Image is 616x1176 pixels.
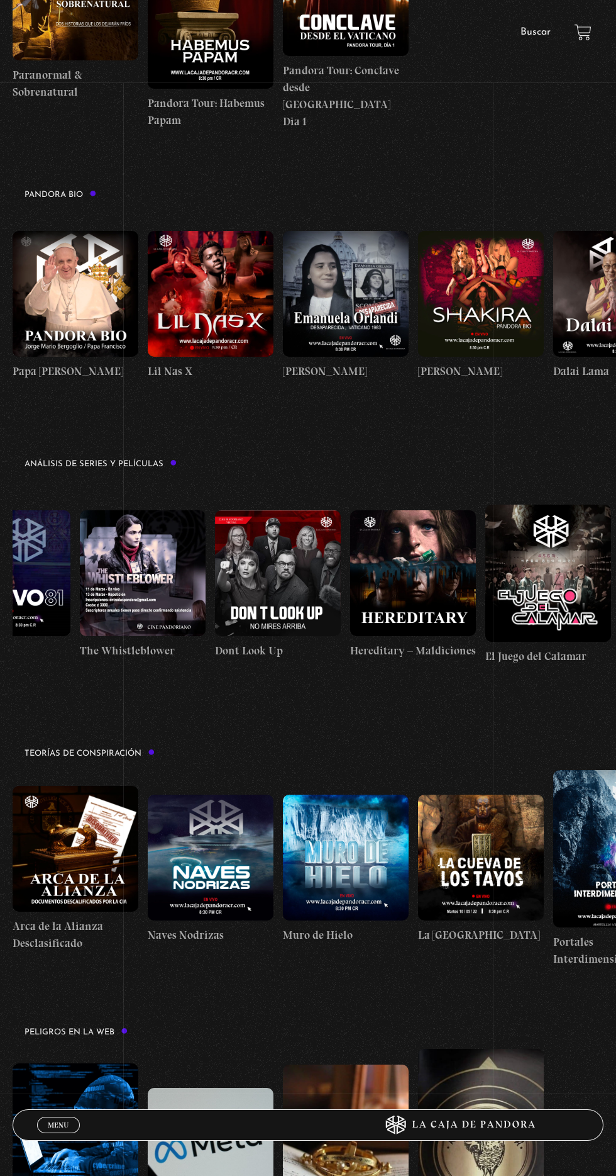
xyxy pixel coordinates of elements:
h4: Lil Nas X [148,363,273,380]
h4: Dont Look Up [215,642,341,659]
h4: Muro de Hielo [283,927,409,944]
h4: Pandora Tour: Habemus Papam [148,95,273,129]
h4: Paranormal & Sobrenatural [13,67,138,101]
h3: Análisis de series y películas [25,459,177,468]
a: Buscar [520,27,551,37]
h4: Arca de la Alianza Desclasificado [13,918,138,952]
a: Hereditary – Maldiciones [350,481,476,689]
a: Dont Look Up [215,481,341,689]
a: El Juego del Calamar [485,481,611,689]
h4: El Juego del Calamar [485,648,611,665]
h4: Papa [PERSON_NAME] [13,363,138,380]
span: Menu [48,1121,69,1129]
h4: The Whistleblower [80,642,206,659]
a: [PERSON_NAME] [283,211,409,400]
span: Cerrar [44,1132,74,1141]
a: Lil Nas X [148,211,273,400]
a: La [GEOGRAPHIC_DATA] [418,770,544,968]
h4: [PERSON_NAME] [418,363,544,380]
h4: Pandora Tour: Conclave desde [GEOGRAPHIC_DATA] Dia 1 [283,62,409,130]
h3: Teorías de Conspiración [25,749,155,758]
h4: Naves Nodrizas [148,927,273,944]
a: View your shopping cart [575,24,591,41]
a: [PERSON_NAME] [418,211,544,400]
h4: Hereditary – Maldiciones [350,642,476,659]
h4: [PERSON_NAME] [283,363,409,380]
a: Arca de la Alianza Desclasificado [13,770,138,968]
a: Naves Nodrizas [148,770,273,968]
h3: Peligros en la web [25,1028,128,1036]
a: Papa [PERSON_NAME] [13,211,138,400]
h4: La [GEOGRAPHIC_DATA] [418,927,544,944]
a: Muro de Hielo [283,770,409,968]
h3: Pandora Bio [25,190,97,199]
a: The Whistleblower [80,481,206,689]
